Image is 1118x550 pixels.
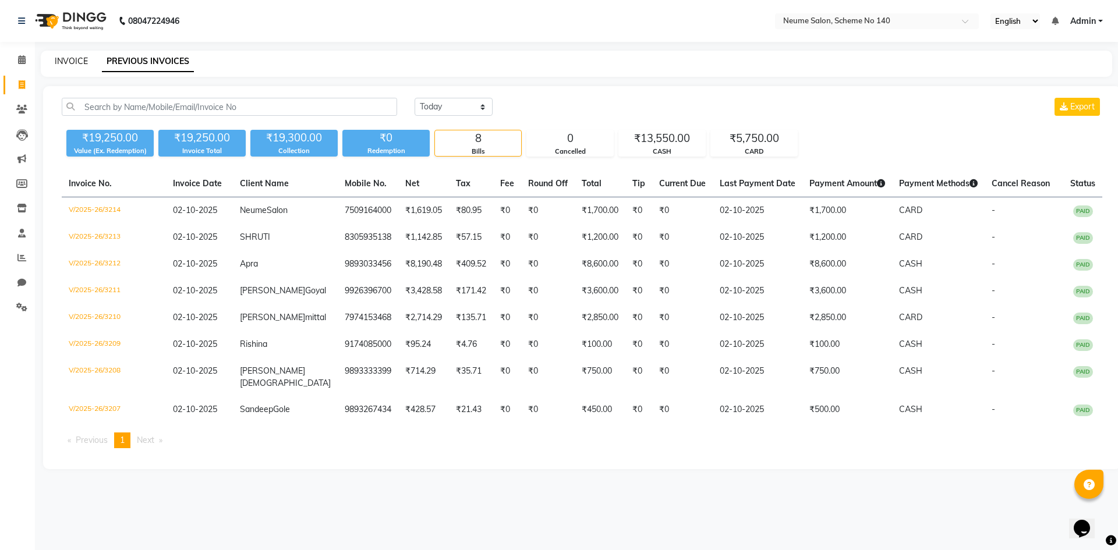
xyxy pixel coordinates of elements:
[449,396,493,423] td: ₹21.43
[449,358,493,396] td: ₹35.71
[1069,503,1106,538] iframe: chat widget
[575,304,625,331] td: ₹2,850.00
[345,178,387,189] span: Mobile No.
[342,146,430,156] div: Redemption
[338,396,398,423] td: 9893267434
[240,232,270,242] span: SHRUTI
[1073,205,1093,217] span: PAID
[713,331,802,358] td: 02-10-2025
[521,278,575,304] td: ₹0
[575,197,625,225] td: ₹1,700.00
[493,224,521,251] td: ₹0
[713,197,802,225] td: 02-10-2025
[405,178,419,189] span: Net
[802,278,892,304] td: ₹3,600.00
[720,178,795,189] span: Last Payment Date
[652,358,713,396] td: ₹0
[625,224,652,251] td: ₹0
[713,251,802,278] td: 02-10-2025
[711,147,797,157] div: CARD
[713,304,802,331] td: 02-10-2025
[625,396,652,423] td: ₹0
[250,146,338,156] div: Collection
[992,232,995,242] span: -
[493,251,521,278] td: ₹0
[240,312,305,322] span: [PERSON_NAME]
[120,435,125,445] span: 1
[802,396,892,423] td: ₹500.00
[250,130,338,146] div: ₹19,300.00
[992,285,995,296] span: -
[711,130,797,147] div: ₹5,750.00
[173,258,217,269] span: 02-10-2025
[493,278,521,304] td: ₹0
[338,304,398,331] td: 7974153468
[1073,313,1093,324] span: PAID
[66,146,154,156] div: Value (Ex. Redemption)
[1070,101,1095,112] span: Export
[305,312,326,322] span: mittal
[625,304,652,331] td: ₹0
[398,396,449,423] td: ₹428.57
[899,312,922,322] span: CARD
[575,331,625,358] td: ₹100.00
[240,205,267,215] span: Neume
[992,404,995,414] span: -
[899,366,922,376] span: CASH
[398,224,449,251] td: ₹1,142.85
[713,396,802,423] td: 02-10-2025
[62,331,166,358] td: V/2025-26/3209
[652,331,713,358] td: ₹0
[528,178,568,189] span: Round Off
[158,130,246,146] div: ₹19,250.00
[435,130,521,147] div: 8
[992,178,1050,189] span: Cancel Reason
[173,339,217,349] span: 02-10-2025
[449,224,493,251] td: ₹57.15
[69,178,112,189] span: Invoice No.
[173,404,217,414] span: 02-10-2025
[802,224,892,251] td: ₹1,200.00
[521,224,575,251] td: ₹0
[449,278,493,304] td: ₹171.42
[493,358,521,396] td: ₹0
[899,404,922,414] span: CASH
[1073,259,1093,271] span: PAID
[338,251,398,278] td: 9893033456
[992,366,995,376] span: -
[158,146,246,156] div: Invoice Total
[625,278,652,304] td: ₹0
[521,331,575,358] td: ₹0
[173,178,222,189] span: Invoice Date
[62,432,1102,448] nav: Pagination
[398,358,449,396] td: ₹714.29
[1070,178,1095,189] span: Status
[398,251,449,278] td: ₹8,190.48
[240,378,331,388] span: [DEMOGRAPHIC_DATA]
[493,396,521,423] td: ₹0
[899,339,922,349] span: CASH
[625,251,652,278] td: ₹0
[632,178,645,189] span: Tip
[267,205,288,215] span: Salon
[713,278,802,304] td: 02-10-2025
[625,197,652,225] td: ₹0
[652,224,713,251] td: ₹0
[137,435,154,445] span: Next
[128,5,179,37] b: 08047224946
[659,178,706,189] span: Current Due
[338,358,398,396] td: 9893333399
[713,358,802,396] td: 02-10-2025
[493,331,521,358] td: ₹0
[240,339,267,349] span: Rishina
[652,251,713,278] td: ₹0
[713,224,802,251] td: 02-10-2025
[305,285,326,296] span: Goyal
[527,147,613,157] div: Cancelled
[173,205,217,215] span: 02-10-2025
[493,197,521,225] td: ₹0
[62,251,166,278] td: V/2025-26/3212
[582,178,602,189] span: Total
[76,435,108,445] span: Previous
[992,258,995,269] span: -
